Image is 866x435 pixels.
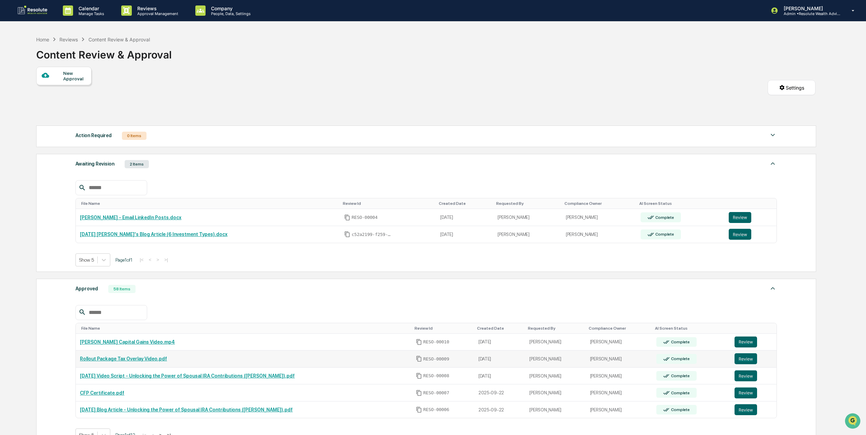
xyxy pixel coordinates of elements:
[59,37,78,42] div: Reviews
[562,209,637,226] td: [PERSON_NAME]
[73,5,108,11] p: Calendar
[769,159,777,168] img: caret
[528,326,583,331] div: Toggle SortBy
[14,100,43,106] span: Data Lookup
[4,97,46,109] a: 🔎Data Lookup
[525,351,586,368] td: [PERSON_NAME]
[154,257,161,263] button: >
[47,84,87,96] a: 🗄️Attestations
[416,373,422,379] span: Copy Id
[23,53,112,60] div: Start new chat
[80,390,124,396] a: CFP Certificate.pdf
[344,231,350,237] span: Copy Id
[654,232,674,237] div: Complete
[729,229,751,240] button: Review
[735,404,757,415] button: Review
[589,326,649,331] div: Toggle SortBy
[736,326,774,331] div: Toggle SortBy
[586,351,652,368] td: [PERSON_NAME]
[81,326,409,331] div: Toggle SortBy
[474,401,526,418] td: 2025-09-22
[81,201,337,206] div: Toggle SortBy
[7,53,19,65] img: 1746055101610-c473b297-6a78-478c-a979-82029cc54cd1
[735,353,773,364] a: Review
[477,326,523,331] div: Toggle SortBy
[423,356,449,362] span: RESO-00009
[670,373,690,378] div: Complete
[654,215,674,220] div: Complete
[564,201,634,206] div: Toggle SortBy
[108,285,136,293] div: 58 Items
[132,11,182,16] p: Approval Management
[206,5,254,11] p: Company
[68,116,83,121] span: Pylon
[122,132,146,140] div: 0 Items
[670,356,690,361] div: Complete
[36,43,172,61] div: Content Review & Approval
[138,257,145,263] button: |<
[735,387,757,398] button: Review
[75,284,98,293] div: Approved
[735,337,773,347] a: Review
[115,257,132,263] span: Page 1 of 1
[586,334,652,351] td: [PERSON_NAME]
[132,5,182,11] p: Reviews
[778,5,842,11] p: [PERSON_NAME]
[416,339,422,345] span: Copy Id
[75,159,114,168] div: Awaiting Revision
[768,80,815,95] button: Settings
[735,353,757,364] button: Review
[423,390,449,396] span: RESO-00007
[75,131,112,140] div: Action Required
[436,209,493,226] td: [DATE]
[125,160,149,168] div: 2 Items
[423,339,449,345] span: RESO-00010
[655,326,728,331] div: Toggle SortBy
[343,201,434,206] div: Toggle SortBy
[844,412,863,431] iframe: Open customer support
[352,215,378,220] span: RESO-00004
[735,387,773,398] a: Review
[146,257,153,263] button: <
[80,356,167,361] a: Rollout Package Tax Overlay Video.pdf
[50,87,55,93] div: 🗄️
[525,401,586,418] td: [PERSON_NAME]
[56,87,85,93] span: Attestations
[729,212,773,223] a: Review
[16,5,49,16] img: logo
[80,232,227,237] a: [DATE] [PERSON_NAME]'s Blog Article (6 Investment Types).docx
[80,373,295,379] a: [DATE] Video Script - Unlocking the Power of Spousal IRA Contributions ([PERSON_NAME]).pdf
[416,407,422,413] span: Copy Id
[735,370,757,381] button: Review
[493,226,562,243] td: [PERSON_NAME]
[474,384,526,401] td: 2025-09-22
[729,212,751,223] button: Review
[439,201,491,206] div: Toggle SortBy
[63,70,86,81] div: New Approval
[352,232,393,237] span: c52a2199-f259-4024-90af-cc7cf416cdc1
[525,334,586,351] td: [PERSON_NAME]
[7,100,12,106] div: 🔎
[778,11,842,16] p: Admin • Resolute Wealth Advisor
[4,84,47,96] a: 🖐️Preclearance
[670,340,690,344] div: Complete
[474,368,526,385] td: [DATE]
[525,384,586,401] td: [PERSON_NAME]
[344,214,350,221] span: Copy Id
[586,368,652,385] td: [PERSON_NAME]
[73,11,108,16] p: Manage Tasks
[586,384,652,401] td: [PERSON_NAME]
[116,55,124,63] button: Start new chat
[730,201,774,206] div: Toggle SortBy
[562,226,637,243] td: [PERSON_NAME]
[436,226,493,243] td: [DATE]
[88,37,150,42] div: Content Review & Approval
[423,407,449,412] span: RESO-00006
[586,401,652,418] td: [PERSON_NAME]
[729,229,773,240] a: Review
[36,37,49,42] div: Home
[162,257,170,263] button: >|
[23,60,86,65] div: We're available if you need us!
[493,209,562,226] td: [PERSON_NAME]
